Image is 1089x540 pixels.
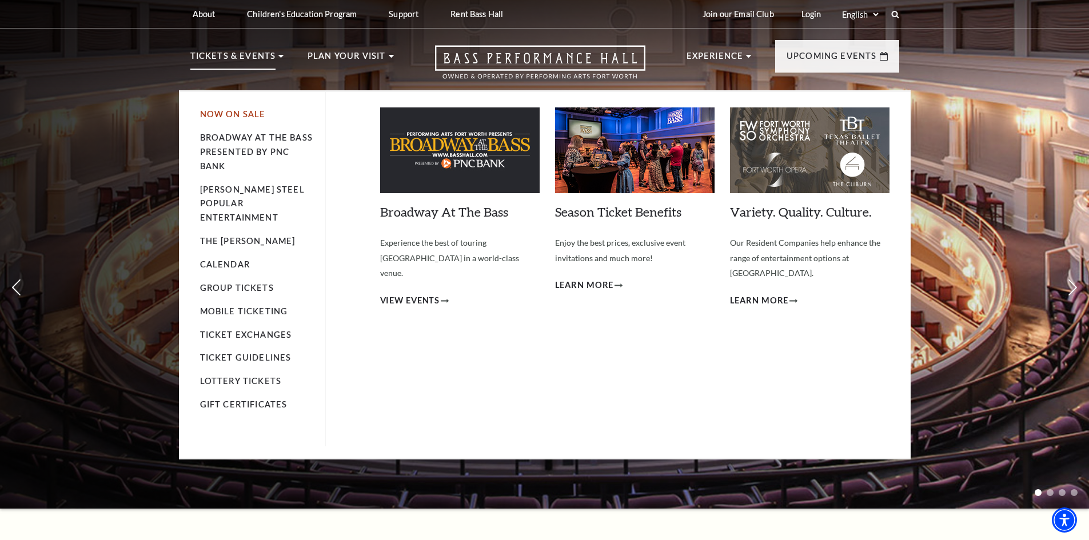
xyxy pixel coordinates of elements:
[555,278,614,293] span: Learn More
[200,236,296,246] a: The [PERSON_NAME]
[380,107,540,193] img: Broadway At The Bass
[389,9,418,19] p: Support
[200,330,292,339] a: Ticket Exchanges
[787,49,877,70] p: Upcoming Events
[200,399,288,409] a: Gift Certificates
[308,49,386,70] p: Plan Your Visit
[200,353,292,362] a: Ticket Guidelines
[193,9,216,19] p: About
[200,283,274,293] a: Group Tickets
[730,235,889,281] p: Our Resident Companies help enhance the range of entertainment options at [GEOGRAPHIC_DATA].
[200,185,305,223] a: [PERSON_NAME] Steel Popular Entertainment
[555,235,715,266] p: Enjoy the best prices, exclusive event invitations and much more!
[555,107,715,193] img: Season Ticket Benefits
[687,49,744,70] p: Experience
[840,9,880,20] select: Select:
[380,294,440,308] span: View Events
[730,107,889,193] img: Variety. Quality. Culture.
[200,259,250,269] a: Calendar
[380,235,540,281] p: Experience the best of touring [GEOGRAPHIC_DATA] in a world-class venue.
[200,376,282,386] a: Lottery Tickets
[1052,507,1077,533] div: Accessibility Menu
[450,9,503,19] p: Rent Bass Hall
[200,306,288,316] a: Mobile Ticketing
[200,109,266,119] a: Now On Sale
[555,204,681,219] a: Season Ticket Benefits
[380,294,449,308] a: View Events
[200,133,313,171] a: Broadway At The Bass presented by PNC Bank
[730,294,798,308] a: Learn More Variety. Quality. Culture.
[247,9,357,19] p: Children's Education Program
[555,278,623,293] a: Learn More Season Ticket Benefits
[190,49,276,70] p: Tickets & Events
[380,204,508,219] a: Broadway At The Bass
[730,294,789,308] span: Learn More
[394,45,687,90] a: Open this option
[730,204,872,219] a: Variety. Quality. Culture.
